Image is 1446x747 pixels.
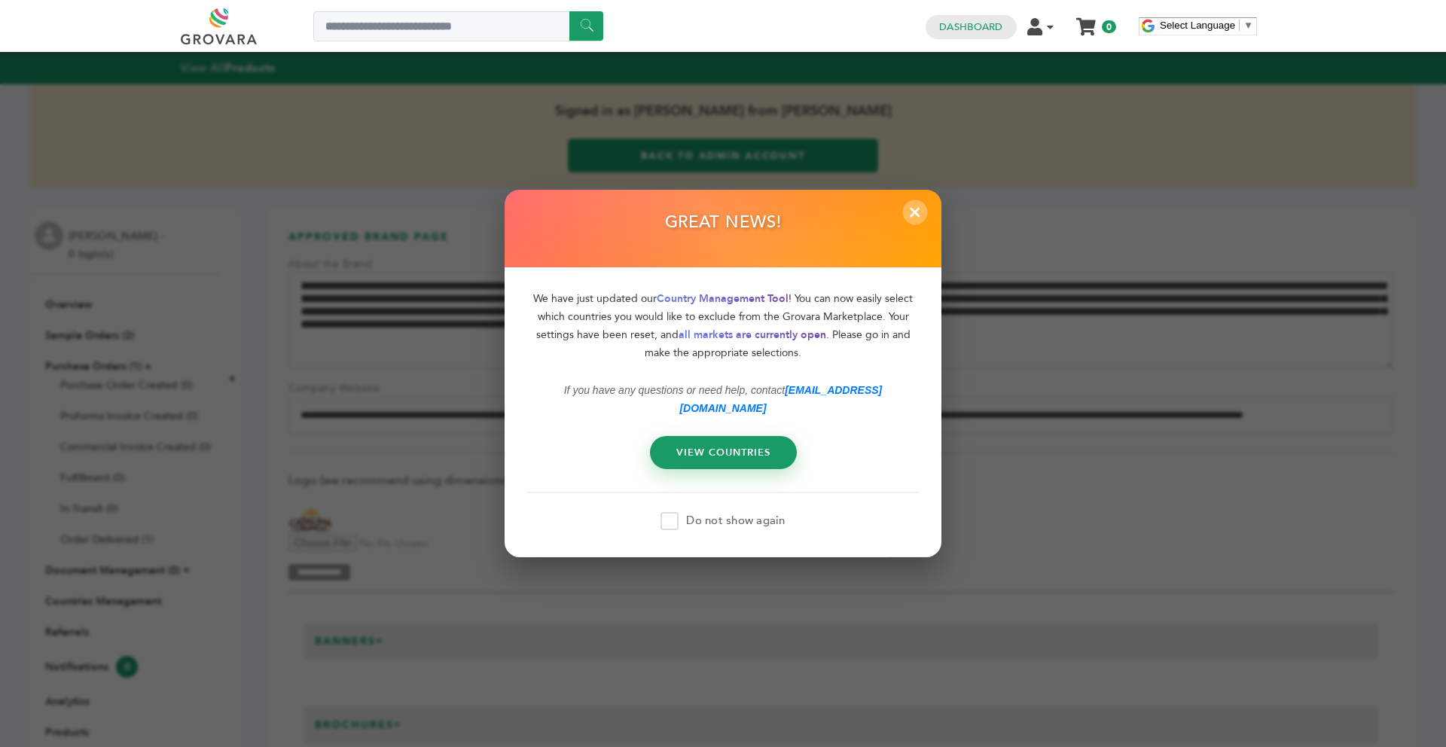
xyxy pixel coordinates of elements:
p: If you have any questions or need help, contact [527,380,919,416]
span: Country Management Tool [657,291,789,305]
span: all markets are currently open [679,327,826,341]
a: Select Language​ [1160,20,1253,31]
a: VIEW COUNTRIES [650,435,797,468]
a: My Cart [1078,14,1095,29]
span: 0 [1102,20,1116,33]
h2: GREAT NEWS! [665,212,782,241]
p: We have just updated our ! You can now easily select which countries you would like to exclude fr... [527,289,919,361]
a: Dashboard [939,20,1002,34]
label: Do not show again [660,512,785,530]
a: [EMAIL_ADDRESS][DOMAIN_NAME] [679,383,882,413]
span: Select Language [1160,20,1235,31]
span: × [903,200,928,224]
span: ▼ [1243,20,1253,31]
input: Search a product or brand... [313,11,603,41]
